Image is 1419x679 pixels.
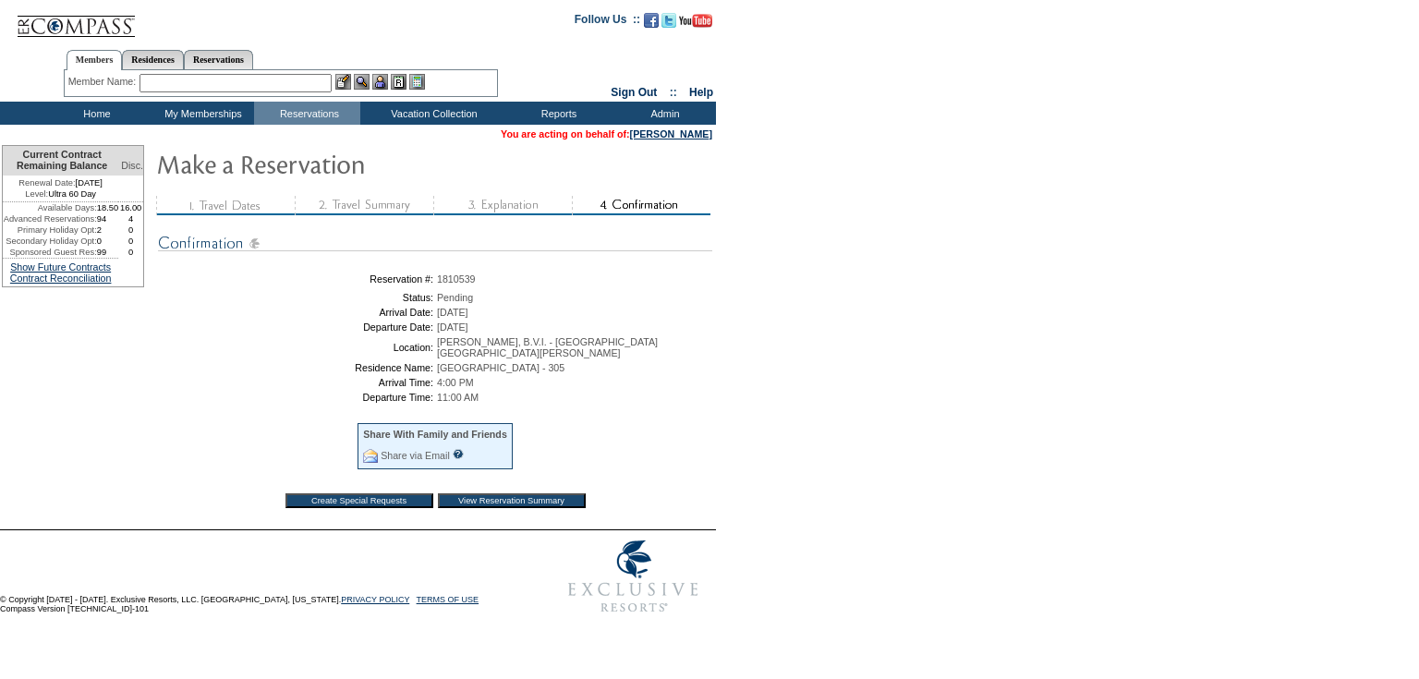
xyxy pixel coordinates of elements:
td: Sponsored Guest Res: [3,247,97,258]
img: Impersonate [372,74,388,90]
img: b_edit.gif [335,74,351,90]
input: What is this? [453,449,464,459]
td: Vacation Collection [360,102,503,125]
td: Arrival Time: [162,377,433,388]
a: Residences [122,50,184,69]
a: PRIVACY POLICY [341,595,409,604]
a: Become our fan on Facebook [644,18,659,30]
td: Primary Holiday Opt: [3,224,97,236]
a: Contract Reconciliation [10,273,112,284]
td: Departure Date: [162,321,433,333]
td: Location: [162,336,433,358]
span: Disc. [121,160,143,171]
img: step2_state3.gif [295,196,433,215]
td: Arrival Date: [162,307,433,318]
a: Show Future Contracts [10,261,111,273]
span: Level: [25,188,48,200]
span: 11:00 AM [437,392,479,403]
span: Renewal Date: [18,177,75,188]
td: Reports [503,102,610,125]
td: Reservation #: [162,273,433,285]
span: [DATE] [437,307,468,318]
td: 99 [97,247,119,258]
img: step3_state3.gif [433,196,572,215]
span: [PERSON_NAME], B.V.I. - [GEOGRAPHIC_DATA] [GEOGRAPHIC_DATA][PERSON_NAME] [437,336,658,358]
td: Admin [610,102,716,125]
span: [GEOGRAPHIC_DATA] - 305 [437,362,564,373]
td: Home [42,102,148,125]
a: Sign Out [611,86,657,99]
td: [DATE] [3,176,118,188]
td: Reservations [254,102,360,125]
a: [PERSON_NAME] [630,128,712,139]
td: 0 [118,247,143,258]
a: TERMS OF USE [417,595,479,604]
span: [DATE] [437,321,468,333]
a: Subscribe to our YouTube Channel [679,18,712,30]
input: Create Special Requests [285,493,433,508]
span: 4:00 PM [437,377,474,388]
input: View Reservation Summary [438,493,586,508]
td: Available Days: [3,202,97,213]
img: Exclusive Resorts [551,530,716,623]
img: Become our fan on Facebook [644,13,659,28]
span: Pending [437,292,473,303]
span: :: [670,86,677,99]
img: b_calculator.gif [409,74,425,90]
img: Reservations [391,74,406,90]
td: Current Contract Remaining Balance [3,146,118,176]
td: 2 [97,224,119,236]
a: Share via Email [381,450,450,461]
td: Advanced Reservations: [3,213,97,224]
td: 0 [118,236,143,247]
span: 1810539 [437,273,476,285]
td: Residence Name: [162,362,433,373]
td: 4 [118,213,143,224]
td: Departure Time: [162,392,433,403]
a: Follow us on Twitter [661,18,676,30]
img: step1_state3.gif [156,196,295,215]
td: 94 [97,213,119,224]
td: 16.00 [118,202,143,213]
a: Help [689,86,713,99]
a: Reservations [184,50,253,69]
div: Share With Family and Friends [363,429,507,440]
img: Make Reservation [156,145,526,182]
td: Ultra 60 Day [3,188,118,202]
td: My Memberships [148,102,254,125]
img: step4_state2.gif [572,196,710,215]
a: Members [67,50,123,70]
img: View [354,74,370,90]
td: 0 [118,224,143,236]
img: Follow us on Twitter [661,13,676,28]
td: Status: [162,292,433,303]
div: Member Name: [68,74,139,90]
td: 18.50 [97,202,119,213]
td: 0 [97,236,119,247]
span: You are acting on behalf of: [501,128,712,139]
img: Subscribe to our YouTube Channel [679,14,712,28]
td: Secondary Holiday Opt: [3,236,97,247]
td: Follow Us :: [575,11,640,33]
